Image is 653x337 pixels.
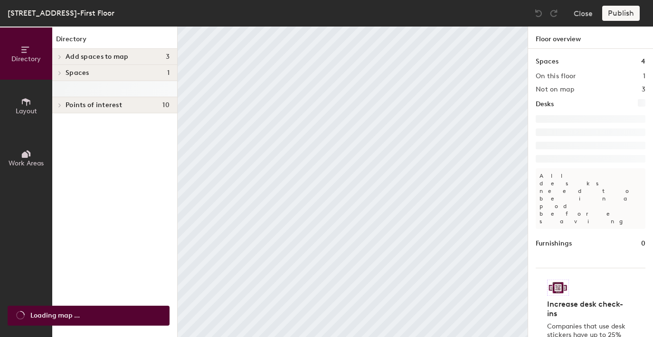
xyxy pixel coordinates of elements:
span: Add spaces to map [66,53,129,61]
canvas: Map [178,27,528,337]
h2: 3 [642,86,645,93]
button: Close [574,6,593,21]
h1: Directory [52,34,177,49]
h1: Desks [536,99,554,109]
span: Layout [16,107,37,115]
h1: 0 [641,238,645,249]
h1: Spaces [536,56,558,67]
img: Undo [534,9,543,18]
h1: Floor overview [528,27,653,49]
span: Loading map ... [30,310,80,321]
span: 1 [167,69,170,77]
span: Spaces [66,69,89,77]
div: [STREET_ADDRESS]-First Floor [8,7,114,19]
span: Work Areas [9,159,44,167]
h2: Not on map [536,86,574,93]
h2: On this floor [536,73,576,80]
h1: Furnishings [536,238,572,249]
img: Redo [549,9,558,18]
img: Sticker logo [547,280,569,296]
span: 3 [166,53,170,61]
h4: Increase desk check-ins [547,300,628,319]
p: All desks need to be in a pod before saving [536,168,645,229]
h1: 4 [641,56,645,67]
h2: 1 [643,73,645,80]
span: 10 [162,101,170,109]
span: Directory [11,55,41,63]
span: Points of interest [66,101,122,109]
